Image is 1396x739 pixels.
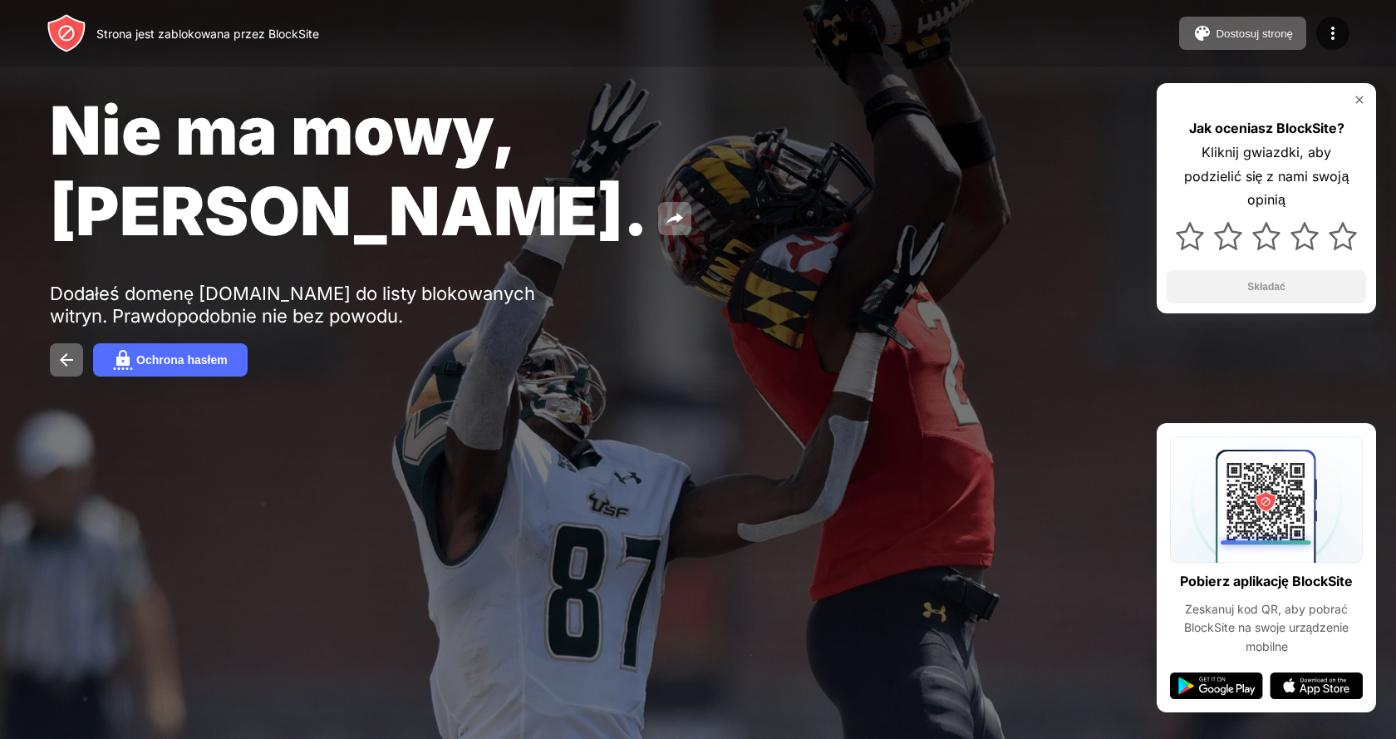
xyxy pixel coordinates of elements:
[1189,120,1344,136] font: Jak oceniasz BlockSite?
[665,209,685,229] img: share.svg
[1270,672,1363,699] img: app-store.svg
[1167,270,1366,303] button: Składać
[57,350,76,370] img: back.svg
[1170,672,1263,699] img: google-play.svg
[1170,436,1363,563] img: qrcode.svg
[1184,144,1349,209] font: Kliknij gwiazdki, aby podzielić się z nami swoją opinią
[50,90,648,251] font: Nie ma mowy, [PERSON_NAME].
[1323,23,1343,43] img: menu-icon.svg
[1180,573,1353,589] font: Pobierz aplikację BlockSite
[96,27,319,41] font: Strona jest zablokowana przez BlockSite
[93,343,248,377] button: Ochrona hasłem
[1353,93,1366,106] img: rate-us-close.svg
[1290,222,1319,250] img: star.svg
[1192,23,1212,43] img: pallet.svg
[1329,222,1357,250] img: star.svg
[1176,222,1204,250] img: star.svg
[50,283,535,327] font: Dodałeś domenę [DOMAIN_NAME] do listy blokowanych witryn. Prawdopodobnie nie bez powodu.
[136,353,228,367] font: Ochrona hasłem
[1216,27,1293,40] font: Dostosuj stronę
[1179,17,1306,50] button: Dostosuj stronę
[47,13,86,53] img: header-logo.svg
[1214,222,1242,250] img: star.svg
[1247,281,1285,293] font: Składać
[113,350,133,370] img: password.svg
[1252,222,1280,250] img: star.svg
[1184,602,1349,653] font: Zeskanuj kod QR, aby pobrać BlockSite na swoje urządzenie mobilne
